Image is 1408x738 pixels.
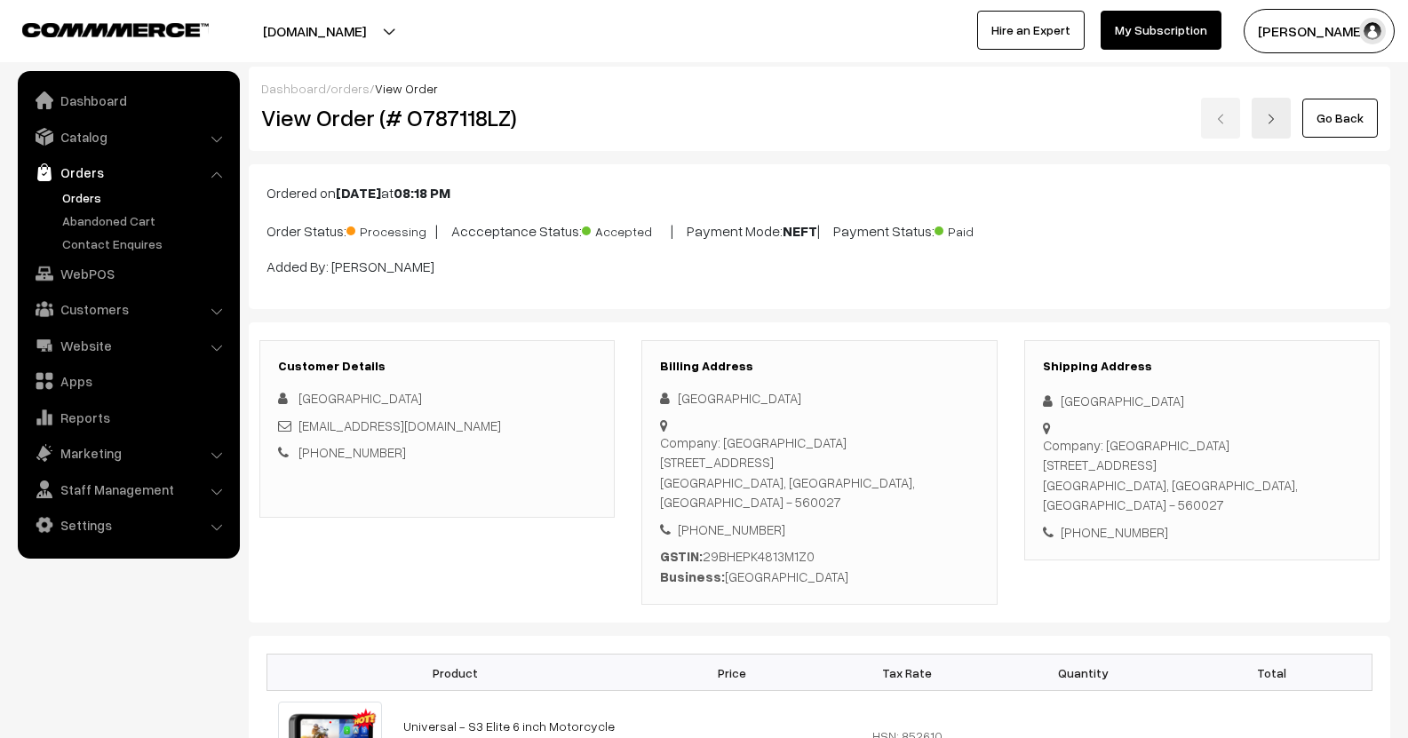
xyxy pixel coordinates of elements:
[995,655,1171,691] th: Quantity
[22,509,234,541] a: Settings
[1244,9,1395,53] button: [PERSON_NAME]
[935,218,1023,241] span: Paid
[1266,114,1277,124] img: right-arrow.png
[22,84,234,116] a: Dashboard
[298,444,406,460] a: [PHONE_NUMBER]
[660,548,703,564] b: GSTIN:
[58,188,234,207] a: Orders
[1302,99,1378,138] a: Go Back
[819,655,995,691] th: Tax Rate
[201,9,428,53] button: [DOMAIN_NAME]
[22,121,234,153] a: Catalog
[22,437,234,469] a: Marketing
[298,417,501,433] a: [EMAIL_ADDRESS][DOMAIN_NAME]
[1043,435,1361,515] div: Company: [GEOGRAPHIC_DATA] [STREET_ADDRESS] [GEOGRAPHIC_DATA], [GEOGRAPHIC_DATA], [GEOGRAPHIC_DAT...
[22,329,234,361] a: Website
[261,81,326,96] a: Dashboard
[278,359,596,374] h3: Customer Details
[22,293,234,325] a: Customers
[261,79,1378,98] div: / /
[644,655,820,691] th: Price
[266,256,1372,277] p: Added By: [PERSON_NAME]
[1171,655,1372,691] th: Total
[330,81,370,96] a: orders
[22,23,209,36] img: COMMMERCE
[58,234,234,253] a: Contact Enquires
[266,218,1372,242] p: Order Status: | Accceptance Status: | Payment Mode: | Payment Status:
[660,568,725,584] b: Business:
[1101,11,1221,50] a: My Subscription
[1043,391,1361,411] div: [GEOGRAPHIC_DATA]
[22,18,178,39] a: COMMMERCE
[22,473,234,505] a: Staff Management
[783,222,817,240] b: NEFT
[394,184,450,202] b: 08:18 PM
[660,546,978,586] div: 29BHEPK4813M1Z0 [GEOGRAPHIC_DATA]
[660,388,978,409] div: [GEOGRAPHIC_DATA]
[58,211,234,230] a: Abandoned Cart
[660,520,978,540] div: [PHONE_NUMBER]
[1359,18,1386,44] img: user
[1043,522,1361,543] div: [PHONE_NUMBER]
[22,156,234,188] a: Orders
[266,182,1372,203] p: Ordered on at
[22,365,234,397] a: Apps
[1043,359,1361,374] h3: Shipping Address
[660,359,978,374] h3: Billing Address
[346,218,435,241] span: Processing
[22,258,234,290] a: WebPOS
[582,218,671,241] span: Accepted
[660,432,978,512] div: Company: [GEOGRAPHIC_DATA] [STREET_ADDRESS] [GEOGRAPHIC_DATA], [GEOGRAPHIC_DATA], [GEOGRAPHIC_DAT...
[298,390,422,406] span: [GEOGRAPHIC_DATA]
[261,104,616,131] h2: View Order (# O787118LZ)
[267,655,644,691] th: Product
[375,81,438,96] span: View Order
[977,11,1085,50] a: Hire an Expert
[22,401,234,433] a: Reports
[336,184,381,202] b: [DATE]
